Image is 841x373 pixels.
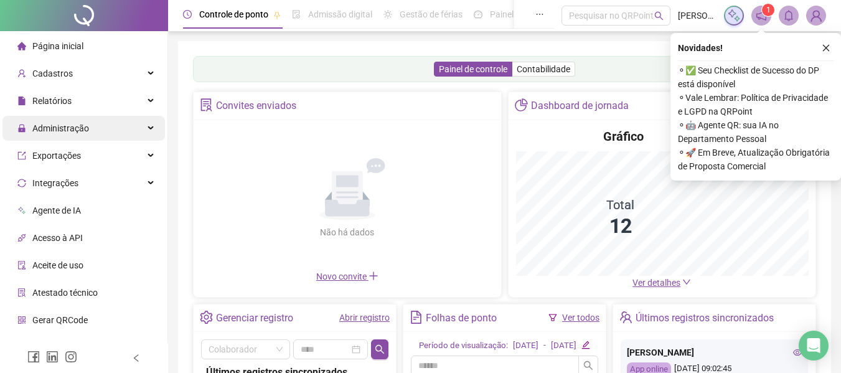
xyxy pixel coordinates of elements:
span: left [132,354,141,362]
span: sun [383,10,392,19]
span: ⚬ ✅ Seu Checklist de Sucesso do DP está disponível [678,64,834,91]
a: Ver todos [562,313,599,323]
span: sync [17,179,26,187]
span: Aceite de uso [32,260,83,270]
span: ⚬ 🚀 Em Breve, Atualização Obrigatória de Proposta Comercial [678,146,834,173]
div: Não há dados [290,225,405,239]
span: dashboard [474,10,482,19]
span: notification [756,10,767,21]
span: file-text [410,311,423,324]
span: file [17,97,26,105]
span: Acesso à API [32,233,83,243]
span: solution [17,288,26,297]
a: Abrir registro [339,313,390,323]
span: ⚬ 🤖 Agente QR: sua IA no Departamento Pessoal [678,118,834,146]
div: [PERSON_NAME] [627,346,802,359]
span: Administração [32,123,89,133]
span: instagram [65,351,77,363]
span: user-add [17,69,26,78]
div: - [543,339,546,352]
span: Novo convite [316,271,378,281]
span: file-done [292,10,301,19]
div: [DATE] [513,339,538,352]
span: clock-circle [183,10,192,19]
span: close [822,44,830,52]
div: Convites enviados [216,95,296,116]
span: setting [200,311,213,324]
span: ⚬ Vale Lembrar: Política de Privacidade e LGPD na QRPoint [678,91,834,118]
span: linkedin [46,351,59,363]
span: [PERSON_NAME] [678,9,716,22]
span: Exportações [32,151,81,161]
div: [DATE] [551,339,576,352]
span: facebook [27,351,40,363]
span: Página inicial [32,41,83,51]
span: Painel do DP [490,9,538,19]
span: pie-chart [515,98,528,111]
h4: Gráfico [603,128,644,145]
div: Dashboard de jornada [531,95,629,116]
span: Financeiro [32,342,73,352]
span: search [654,11,664,21]
span: search [583,361,593,371]
div: Open Intercom Messenger [799,331,829,361]
span: lock [17,124,26,133]
span: bell [783,10,794,21]
a: Ver detalhes down [632,278,691,288]
span: Cadastros [32,68,73,78]
span: home [17,42,26,50]
span: ellipsis [535,10,544,19]
span: Admissão digital [308,9,372,19]
span: Painel de controle [439,64,507,74]
span: Agente de IA [32,205,81,215]
span: edit [581,341,590,349]
div: Gerenciar registro [216,308,293,329]
span: solution [200,98,213,111]
span: Integrações [32,178,78,188]
div: Folhas de ponto [426,308,497,329]
span: Gerar QRCode [32,315,88,325]
span: Gestão de férias [400,9,463,19]
span: 1 [766,6,771,14]
span: search [375,344,385,354]
div: Período de visualização: [419,339,508,352]
span: audit [17,261,26,270]
span: qrcode [17,316,26,324]
img: 57537 [807,6,825,25]
span: Contabilidade [517,64,570,74]
span: team [619,311,632,324]
span: down [682,278,691,286]
span: Relatórios [32,96,72,106]
span: api [17,234,26,242]
span: Controle de ponto [199,9,268,19]
span: filter [548,313,557,322]
sup: 1 [762,4,774,16]
span: Atestado técnico [32,288,98,298]
img: sparkle-icon.fc2bf0ac1784a2077858766a79e2daf3.svg [727,9,741,22]
span: export [17,151,26,160]
div: Últimos registros sincronizados [636,308,774,329]
span: plus [369,271,378,281]
span: Novidades ! [678,41,723,55]
span: eye [793,348,802,357]
span: Ver detalhes [632,278,680,288]
span: pushpin [273,11,281,19]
